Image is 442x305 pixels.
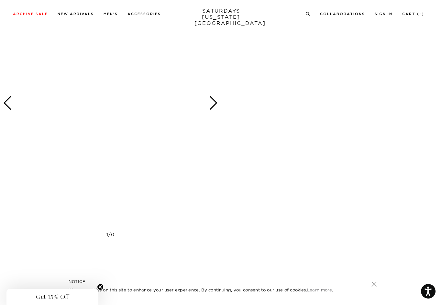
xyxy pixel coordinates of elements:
[69,287,350,293] p: We use cookies on this site to enhance your user experience. By continuing, you consent to our us...
[375,12,392,16] a: Sign In
[402,12,424,16] a: Cart (0)
[127,12,161,16] a: Accessories
[104,12,118,16] a: Men's
[36,293,69,301] span: Get 15% Off
[320,12,365,16] a: Collaborations
[111,232,115,237] span: 0
[307,287,332,292] a: Learn more
[194,8,248,26] a: SATURDAYS[US_STATE][GEOGRAPHIC_DATA]
[13,12,48,16] a: Archive Sale
[97,284,104,290] button: Close teaser
[3,96,12,110] div: Previous slide
[58,12,94,16] a: New Arrivals
[209,96,218,110] div: Next slide
[419,13,422,16] small: 0
[69,279,373,285] h5: NOTICE
[106,232,108,237] span: 1
[6,289,98,305] div: Get 15% OffClose teaser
